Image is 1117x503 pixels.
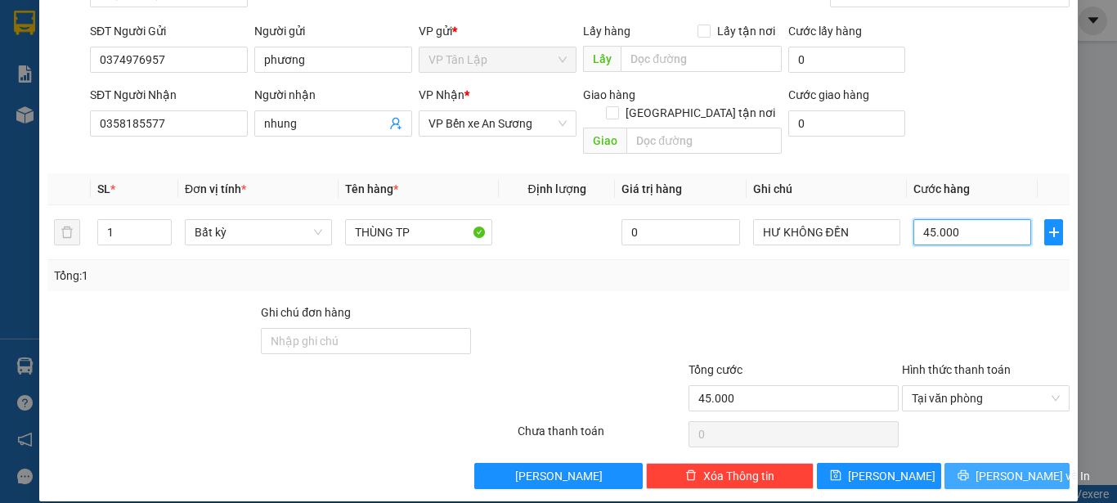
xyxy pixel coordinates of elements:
[5,119,100,128] span: In ngày:
[90,22,248,40] div: SĐT Người Gửi
[82,104,170,116] span: VPTL1210250002
[54,267,433,285] div: Tổng: 1
[626,128,782,154] input: Dọc đường
[621,219,739,245] input: 0
[703,467,774,485] span: Xóa Thông tin
[254,86,412,104] div: Người nhận
[788,47,905,73] input: Cước lấy hàng
[389,117,402,130] span: user-add
[646,463,814,489] button: deleteXóa Thông tin
[261,306,351,319] label: Ghi chú đơn hàng
[689,363,742,376] span: Tổng cước
[902,363,1011,376] label: Hình thức thanh toán
[97,182,110,195] span: SL
[958,469,969,483] span: printer
[129,9,224,23] strong: ĐỒNG PHƯỚC
[583,128,626,154] span: Giao
[747,173,907,205] th: Ghi chú
[254,22,412,40] div: Người gửi
[788,88,869,101] label: Cước giao hàng
[848,467,935,485] span: [PERSON_NAME]
[345,219,492,245] input: VD: Bàn, Ghế
[6,10,79,82] img: logo
[830,469,841,483] span: save
[129,26,220,47] span: Bến xe [GEOGRAPHIC_DATA]
[90,86,248,104] div: SĐT Người Nhận
[944,463,1070,489] button: printer[PERSON_NAME] và In
[185,182,246,195] span: Đơn vị tính
[261,328,471,354] input: Ghi chú đơn hàng
[419,22,576,40] div: VP gửi
[428,111,567,136] span: VP Bến xe An Sương
[621,46,782,72] input: Dọc đường
[474,463,642,489] button: [PERSON_NAME]
[527,182,585,195] span: Định lượng
[195,220,322,245] span: Bất kỳ
[753,219,900,245] input: Ghi Chú
[619,104,782,122] span: [GEOGRAPHIC_DATA] tận nơi
[516,422,687,451] div: Chưa thanh toán
[345,182,398,195] span: Tên hàng
[428,47,567,72] span: VP Tân Lập
[1044,219,1063,245] button: plus
[583,25,630,38] span: Lấy hàng
[912,386,1060,411] span: Tại văn phòng
[788,110,905,137] input: Cước giao hàng
[976,467,1090,485] span: [PERSON_NAME] và In
[515,467,603,485] span: [PERSON_NAME]
[54,219,80,245] button: delete
[419,88,464,101] span: VP Nhận
[685,469,697,483] span: delete
[129,73,200,83] span: Hotline: 19001152
[817,463,942,489] button: save[PERSON_NAME]
[1045,226,1062,239] span: plus
[129,49,225,70] span: 01 Võ Văn Truyện, KP.1, Phường 2
[788,25,862,38] label: Cước lấy hàng
[913,182,970,195] span: Cước hàng
[5,106,170,115] span: [PERSON_NAME]:
[711,22,782,40] span: Lấy tận nơi
[44,88,200,101] span: -----------------------------------------
[583,46,621,72] span: Lấy
[583,88,635,101] span: Giao hàng
[621,182,682,195] span: Giá trị hàng
[36,119,100,128] span: 06:49:04 [DATE]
